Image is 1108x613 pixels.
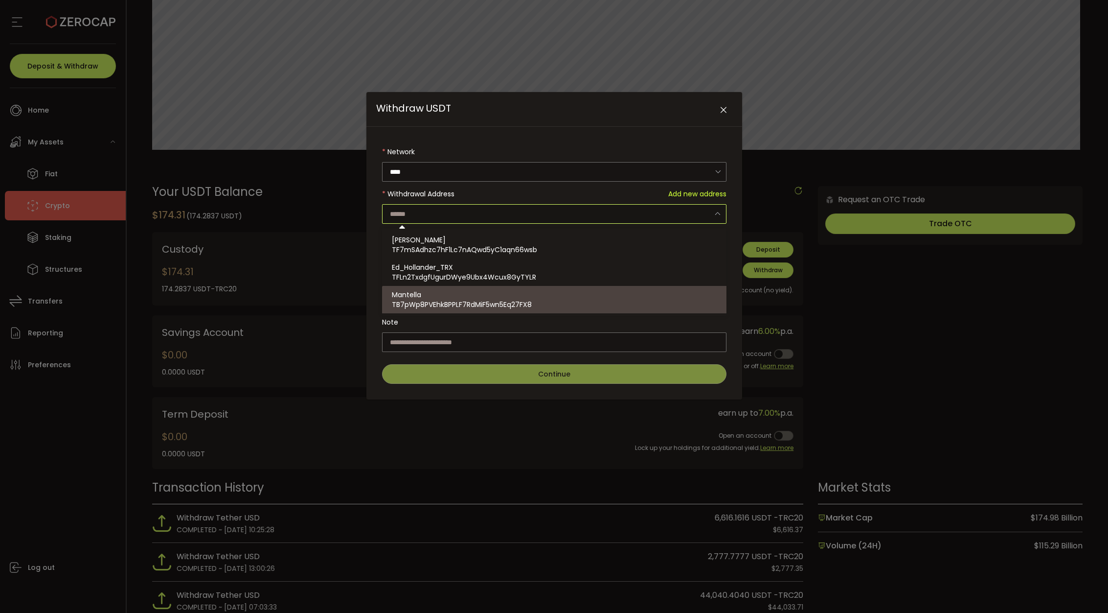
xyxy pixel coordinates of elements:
span: TF7mSAdhzc7hF1Lc7nAQwd5yC1aqn66wsb [392,245,537,255]
span: Withdraw USDT [376,101,451,115]
span: [PERSON_NAME] [392,235,446,245]
span: Mantella [392,290,421,300]
div: Withdraw USDT [366,92,742,400]
iframe: Chat Widget [994,507,1108,613]
span: Continue [538,369,570,379]
button: Continue [382,364,726,384]
span: TFLn2TxdgfUgurDWye9Ubx4Wcux8GyTYLR [392,272,536,282]
label: Network [382,142,726,162]
span: Withdrawal Address [387,189,454,199]
label: Note [382,312,726,332]
span: Add new address [668,184,726,204]
button: Close [715,102,732,119]
span: Ed_Hollander_TRX [392,262,453,272]
span: TB7pWp8PVEhkBPPLF7RdMiF5wn5Eq27FX8 [392,300,532,309]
